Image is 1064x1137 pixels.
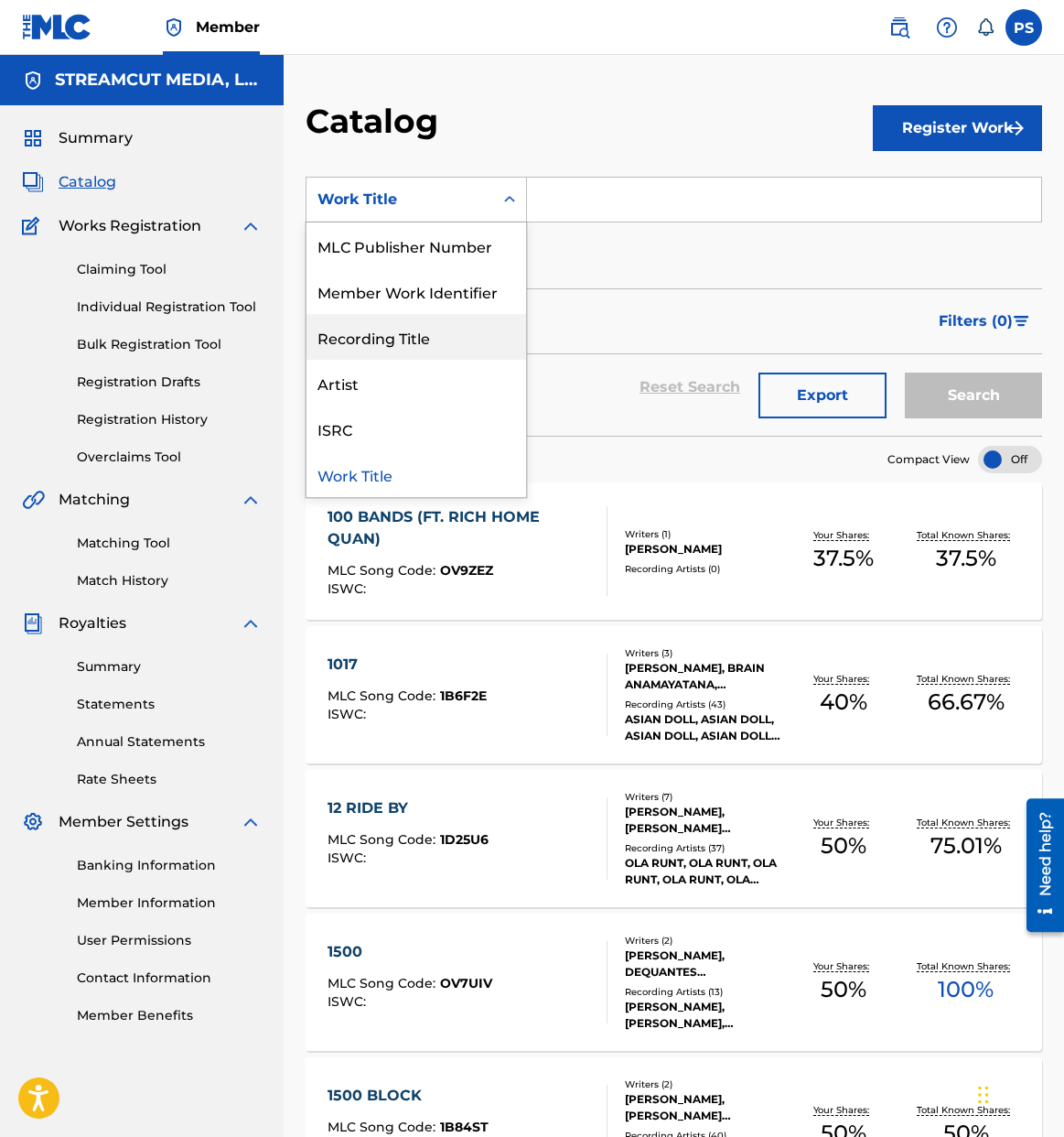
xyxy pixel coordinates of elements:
div: [PERSON_NAME], [PERSON_NAME] [PERSON_NAME], [PERSON_NAME], [PERSON_NAME], [PERSON_NAME], [PERSON_... [625,804,782,837]
a: Public Search [881,9,918,46]
img: Catalog [22,171,44,193]
img: filter [1014,316,1029,327]
div: Notifications [976,18,994,37]
span: MLC Song Code : [328,831,440,848]
button: Export [758,373,887,418]
h2: Catalog [306,101,447,142]
div: Writers ( 3 ) [625,646,782,660]
p: Total Known Shares: [917,672,1015,686]
a: 1500MLC Song Code:OV7UIVISWC:Writers (2)[PERSON_NAME], DEQUANTES [PERSON_NAME]Recording Artists (... [306,914,1042,1051]
div: Recording Artists ( 43 ) [625,698,782,711]
img: expand [240,215,262,237]
div: Chat Widget [973,1049,1064,1137]
div: ISRC [306,406,526,451]
a: Rate Sheets [77,770,262,789]
button: Filters (0) [928,298,1042,344]
div: MLC Publisher Number [306,222,526,268]
div: 100 BANDS (FT. RICH HOME QUAN) [328,506,592,550]
div: 1500 BLOCK [328,1085,489,1107]
a: CatalogCatalog [22,171,116,193]
span: 37.5 % [936,542,996,575]
span: 75.01 % [930,829,1002,862]
img: help [936,16,958,38]
div: User Menu [1005,9,1042,46]
span: 100 % [938,973,994,1006]
a: Registration History [77,410,262,429]
img: expand [240,811,262,833]
div: 12 RIDE BY [328,797,489,819]
p: Your Shares: [813,816,874,829]
div: [PERSON_NAME], [PERSON_NAME], [PERSON_NAME] [PERSON_NAME] & [PERSON_NAME], [PERSON_NAME] [PERSON_... [625,999,782,1032]
img: Works Registration [22,215,46,237]
div: [PERSON_NAME], DEQUANTES [PERSON_NAME] [625,947,782,980]
div: OLA RUNT, OLA RUNT, OLA RUNT, OLA RUNT, OLA RUNT [625,855,782,888]
div: Member Work Identifier [306,268,526,314]
div: [PERSON_NAME] [625,541,782,558]
span: OV9ZEZ [440,562,493,579]
div: Writers ( 2 ) [625,1077,782,1091]
img: Accounts [22,70,44,92]
a: Member Benefits [77,1006,262,1025]
span: MLC Song Code : [328,562,440,579]
img: Matching [22,489,45,511]
div: Help [929,9,965,46]
a: 12 RIDE BYMLC Song Code:1D25U6ISWC:Writers (7)[PERSON_NAME], [PERSON_NAME] [PERSON_NAME], [PERSON... [306,770,1042,907]
img: MLC Logo [22,14,92,40]
h5: STREAMCUT MEDIA, LLC [55,70,262,91]
a: Claiming Tool [77,260,262,279]
div: [PERSON_NAME], BRAIN ANAMAYATANA, MISHARRON [PERSON_NAME] [625,660,782,693]
img: search [888,16,910,38]
p: Your Shares: [813,672,874,686]
p: Total Known Shares: [917,959,1015,973]
a: Matching Tool [77,534,262,553]
span: Matching [59,489,130,511]
div: Writers ( 1 ) [625,527,782,541]
a: Summary [77,657,262,677]
div: 1017 [328,654,487,676]
span: ISWC : [328,850,371,866]
span: 50 % [821,973,866,1006]
span: Filters ( 0 ) [939,310,1013,332]
img: Member Settings [22,811,44,833]
button: Register Work [873,105,1042,151]
a: Registration Drafts [77,373,262,392]
span: ISWC : [328,993,371,1010]
span: 1B6F2E [440,688,487,704]
a: Banking Information [77,856,262,875]
div: Recording Title [306,314,526,360]
span: Summary [59,127,133,149]
div: 1500 [328,941,492,963]
span: 50 % [821,829,866,862]
span: OV7UIV [440,975,492,991]
img: Top Rightsholder [163,16,185,38]
p: Your Shares: [813,959,874,973]
img: f7272a7cc735f4ea7f67.svg [1005,117,1027,139]
form: Search Form [306,177,1042,436]
img: expand [240,489,262,511]
span: MLC Song Code : [328,688,440,704]
p: Total Known Shares: [917,528,1015,542]
span: 40 % [820,686,867,719]
div: [PERSON_NAME], [PERSON_NAME] [PERSON_NAME] [625,1091,782,1124]
a: Individual Registration Tool [77,298,262,317]
a: Statements [77,695,262,714]
a: User Permissions [77,931,262,950]
div: Artist [306,360,526,406]
div: ASIAN DOLL, ASIAN DOLL, ASIAN DOLL, ASIAN DOLL,[PERSON_NAME],[PERSON_NAME], ASIAN DOLL [625,711,782,744]
span: Royalties [59,612,126,634]
a: Bulk Registration Tool [77,335,262,354]
div: Recording Artists ( 13 ) [625,985,782,999]
div: Work Title [306,451,526,497]
a: Contact Information [77,969,262,988]
span: Works Registration [59,215,201,237]
span: Compact View [887,451,970,468]
span: Member [196,16,260,38]
div: Writers ( 7 ) [625,790,782,804]
p: Total Known Shares: [917,816,1015,829]
span: MLC Song Code : [328,975,440,991]
img: expand [240,612,262,634]
p: Your Shares: [813,528,874,542]
p: Your Shares: [813,1103,874,1117]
